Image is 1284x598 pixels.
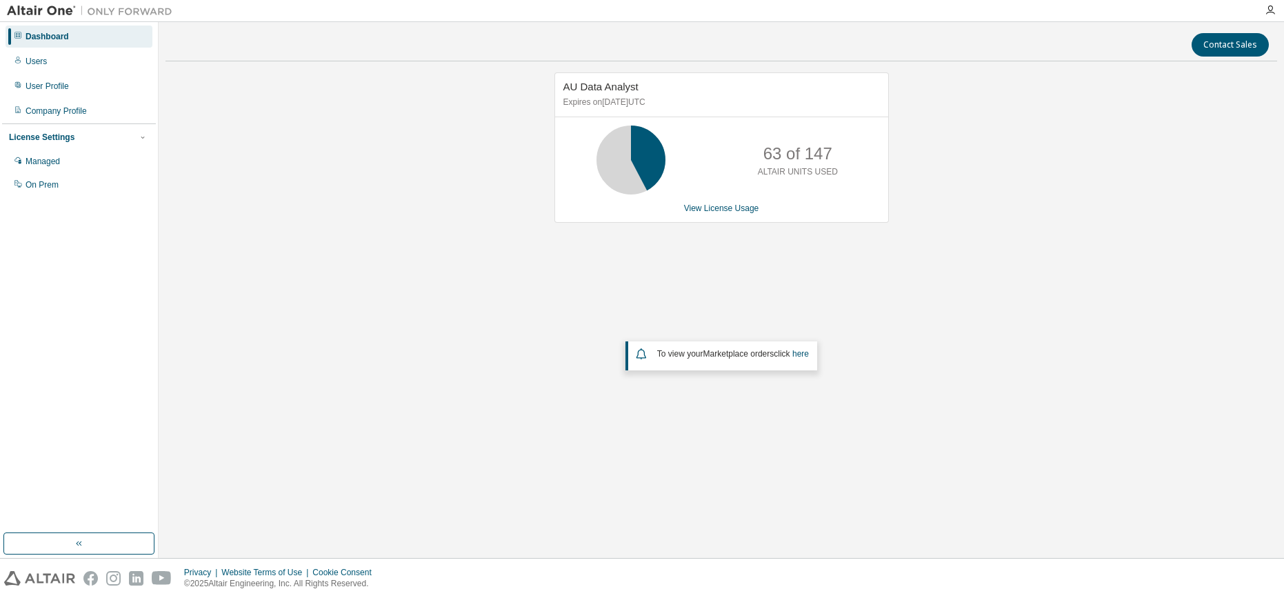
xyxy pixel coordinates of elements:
span: AU Data Analyst [563,81,639,92]
img: linkedin.svg [129,571,143,586]
div: License Settings [9,132,74,143]
p: Expires on [DATE] UTC [563,97,876,108]
div: Company Profile [26,106,87,117]
div: Dashboard [26,31,69,42]
img: youtube.svg [152,571,172,586]
div: On Prem [26,179,59,190]
a: View License Usage [684,203,759,213]
img: facebook.svg [83,571,98,586]
div: Managed [26,156,60,167]
img: Altair One [7,4,179,18]
em: Marketplace orders [703,349,774,359]
a: here [792,349,809,359]
p: 63 of 147 [763,142,832,166]
div: Privacy [184,567,221,578]
img: instagram.svg [106,571,121,586]
div: User Profile [26,81,69,92]
div: Users [26,56,47,67]
p: ALTAIR UNITS USED [758,166,838,178]
span: To view your click [657,349,809,359]
img: altair_logo.svg [4,571,75,586]
p: © 2025 Altair Engineering, Inc. All Rights Reserved. [184,578,380,590]
div: Cookie Consent [312,567,379,578]
div: Website Terms of Use [221,567,312,578]
button: Contact Sales [1192,33,1269,57]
